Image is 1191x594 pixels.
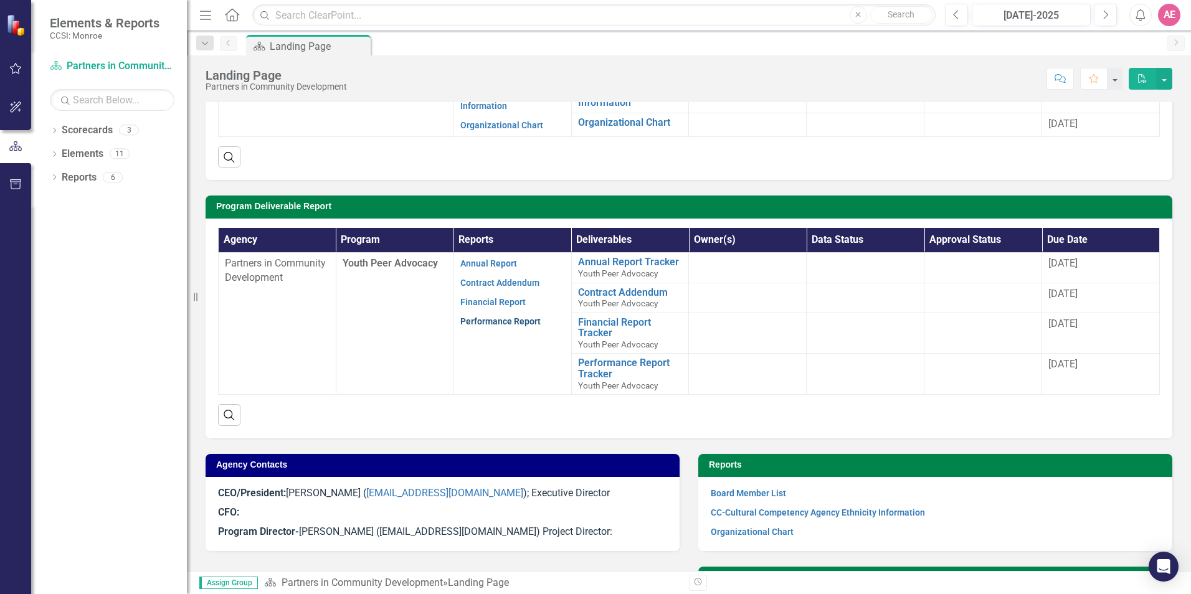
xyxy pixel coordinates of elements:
[1048,118,1078,130] span: [DATE]
[252,4,936,26] input: Search ClearPoint...
[709,460,1166,469] h3: Reports
[282,577,443,588] a: Partners in Community Development
[1048,257,1078,269] span: [DATE]
[103,172,123,182] div: 6
[1149,552,1179,582] div: Open Intercom Messenger
[206,68,347,82] div: Landing Page
[216,460,673,469] h3: Agency Contacts
[924,113,1042,136] td: Double-Click to Edit
[924,253,1042,283] td: Double-Click to Edit
[343,257,438,269] span: Youth Peer Advocacy
[199,577,258,589] span: Assign Group
[264,576,680,590] div: »
[1048,288,1078,299] span: [DATE]
[218,506,239,518] strong: CFO:
[1158,4,1180,26] button: AE
[50,89,174,111] input: Search Below...
[62,123,113,138] a: Scorecards
[366,487,523,499] a: [EMAIL_ADDRESS][DOMAIN_NAME]
[711,507,925,517] a: CC-Cultural Competency Agency Ethnicity Information
[1048,358,1078,370] span: [DATE]
[270,39,368,54] div: Landing Page
[460,297,526,307] a: Financial Report
[460,120,543,130] a: Organizational Chart
[807,313,924,354] td: Double-Click to Edit
[571,253,689,283] td: Double-Click to Edit Right Click for Context Menu
[578,287,683,298] a: Contract Addendum
[218,486,667,503] p: [PERSON_NAME] ( ); Executive Director
[110,149,130,159] div: 11
[578,298,658,308] span: Youth Peer Advocacy
[460,278,539,288] a: Contract Addendum
[571,354,689,395] td: Double-Click to Edit Right Click for Context Menu
[218,526,299,537] strong: Program Director-
[50,59,174,73] a: Partners in Community Development
[571,113,689,136] td: Double-Click to Edit Right Click for Context Menu
[218,522,667,539] p: [PERSON_NAME] ([EMAIL_ADDRESS][DOMAIN_NAME]) Project Director:
[711,527,794,537] a: Organizational Chart
[571,283,689,313] td: Double-Click to Edit Right Click for Context Menu
[460,316,541,326] a: Performance Report
[807,354,924,395] td: Double-Click to Edit
[225,257,330,285] p: Partners in Community Development
[578,339,658,349] span: Youth Peer Advocacy
[1048,318,1078,329] span: [DATE]
[571,313,689,354] td: Double-Click to Edit Right Click for Context Menu
[578,357,683,379] a: Performance Report Tracker
[216,202,1166,211] h3: Program Deliverable Report
[460,258,517,268] a: Annual Report
[924,283,1042,313] td: Double-Click to Edit
[448,577,509,588] div: Landing Page
[6,14,28,36] img: ClearPoint Strategy
[807,283,924,313] td: Double-Click to Edit
[711,488,786,498] a: Board Member List
[578,75,683,108] a: Cultural Competency Agency Ethnicity Information
[218,487,286,499] strong: CEO/President:
[578,268,658,278] span: Youth Peer Advocacy
[119,125,139,136] div: 3
[578,317,683,339] a: Financial Report Tracker
[807,253,924,283] td: Double-Click to Edit
[50,16,159,31] span: Elements & Reports
[924,313,1042,354] td: Double-Click to Edit
[807,113,924,136] td: Double-Click to Edit
[50,31,159,40] small: CCSI: Monroe
[976,8,1086,23] div: [DATE]-2025
[62,171,97,185] a: Reports
[578,257,683,268] a: Annual Report Tracker
[888,9,914,19] span: Search
[972,4,1091,26] button: [DATE]-2025
[578,380,658,390] span: Youth Peer Advocacy
[870,6,932,24] button: Search
[206,82,347,92] div: Partners in Community Development
[578,117,683,128] a: Organizational Chart
[62,147,103,161] a: Elements
[924,354,1042,395] td: Double-Click to Edit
